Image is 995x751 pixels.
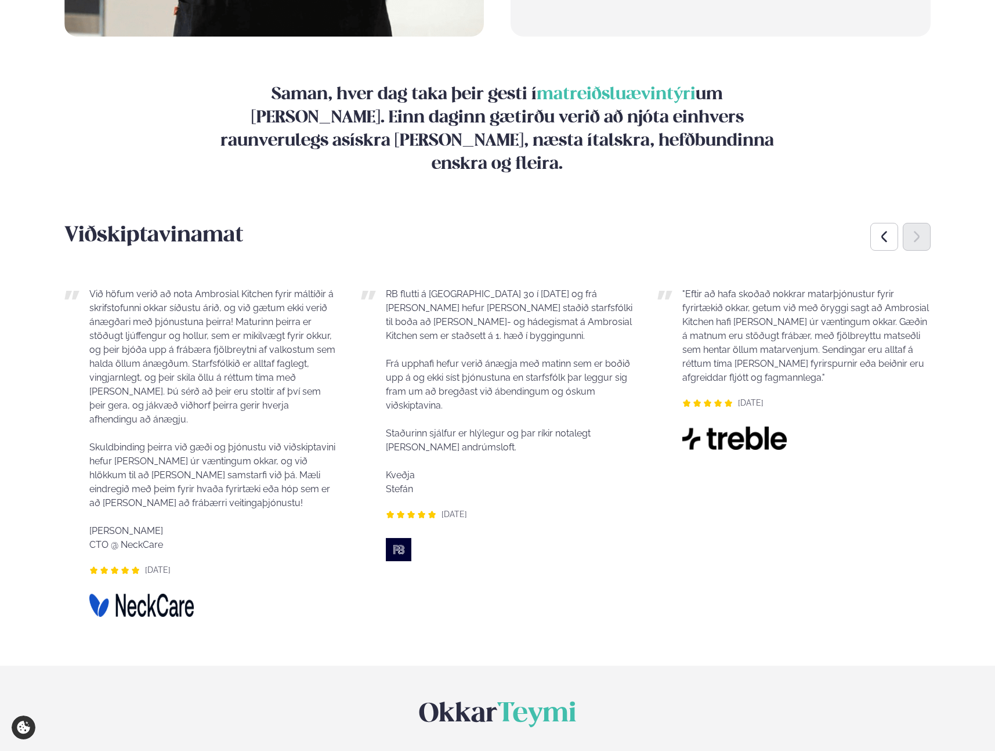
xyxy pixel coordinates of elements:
img: image alt [89,594,194,617]
span: [DATE] [442,510,467,519]
span: [DATE] [145,565,171,575]
p: Frá upphafi hefur verið ánægja með matinn sem er boðið upp á og ekki síst þjónustuna en starfsfól... [386,343,634,413]
div: Next slide [903,223,931,251]
span: Viðskiptavinamat [64,226,243,246]
span: "Eftir að hafa skoðað nokkrar matarþjónustur fyrir fyrirtækið okkar, getum við með öryggi sagt að... [682,288,929,383]
span: matreiðsluævintýri [537,86,696,103]
p: RB flutti á [GEOGRAPHIC_DATA] 30 í [DATE] og frá [PERSON_NAME] hefur [PERSON_NAME] staðið starfsf... [386,287,634,343]
p: Kveðja Stefán [386,468,634,496]
span: Teymi [497,702,576,727]
span: [DATE] [738,398,764,407]
p: Við höfum verið að nota Ambrosial Kitchen fyrir máltíðir á skrifstofunni okkar síðustu árið, og v... [89,287,338,552]
img: image alt [386,538,411,561]
a: Cookie settings [12,716,35,739]
h4: Saman, hver dag taka þeir gesti í um [PERSON_NAME]. Einn daginn gætirðu verið að njóta einhvers r... [207,83,788,176]
div: Previous slide [870,223,898,251]
img: image alt [682,427,787,450]
span: Okkar [419,702,497,727]
p: Staðurinn sjálfur er hlýlegur og þar ríkir notalegt [PERSON_NAME] andrúmsloft. [386,413,634,468]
